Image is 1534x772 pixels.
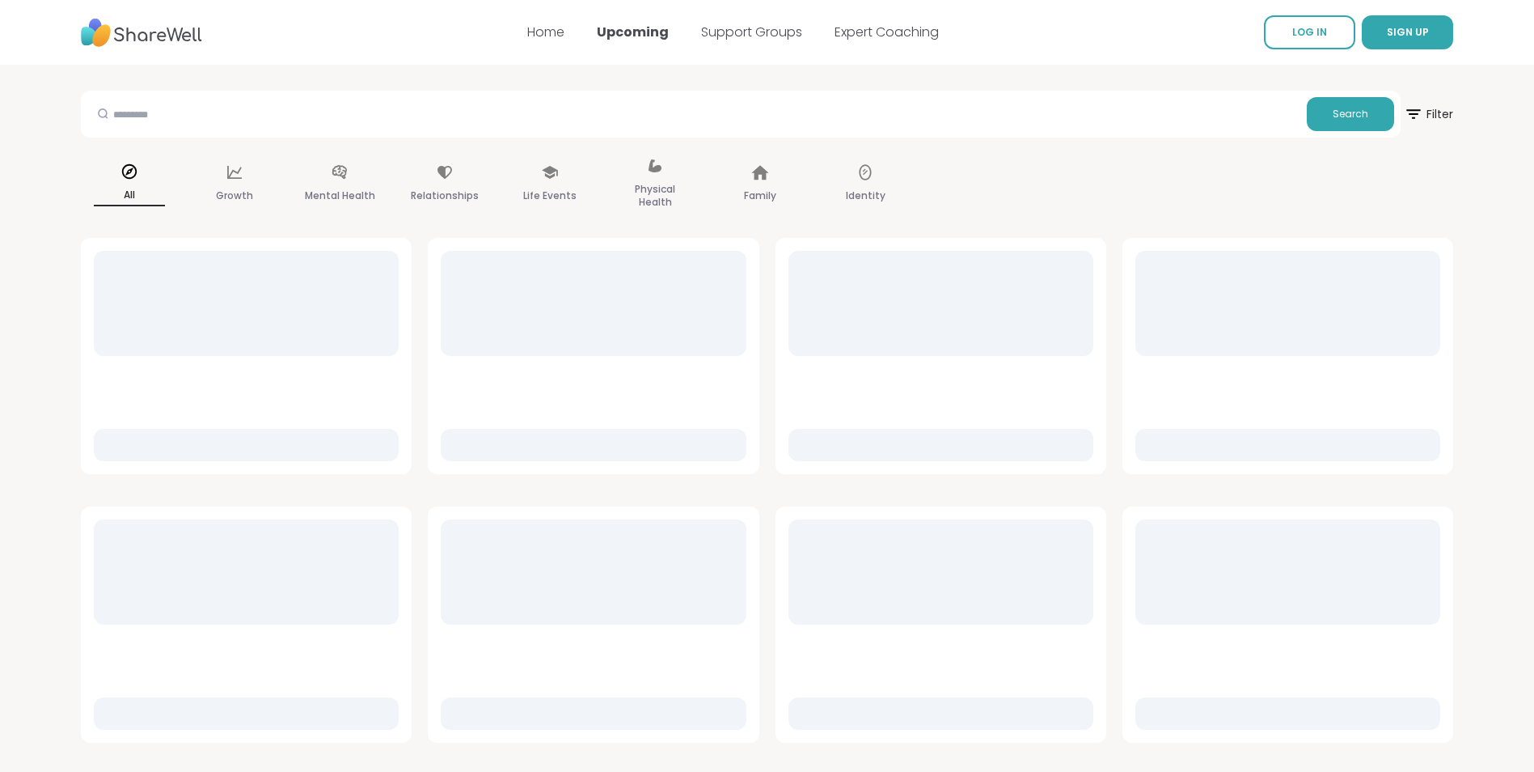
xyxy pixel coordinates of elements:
[1292,25,1327,39] span: LOG IN
[744,186,776,206] p: Family
[1362,15,1453,49] button: SIGN UP
[305,186,375,206] p: Mental Health
[1387,25,1429,39] span: SIGN UP
[619,180,691,212] p: Physical Health
[527,23,564,41] a: Home
[597,23,669,41] a: Upcoming
[523,186,577,206] p: Life Events
[701,23,802,41] a: Support Groups
[216,186,253,206] p: Growth
[1264,15,1355,49] a: LOG IN
[835,23,939,41] a: Expert Coaching
[1307,97,1394,131] button: Search
[1404,95,1453,134] span: Filter
[81,11,202,55] img: ShareWell Nav Logo
[411,186,479,206] p: Relationships
[94,185,165,206] p: All
[1404,91,1453,138] button: Filter
[1333,107,1368,121] span: Search
[846,186,885,206] p: Identity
